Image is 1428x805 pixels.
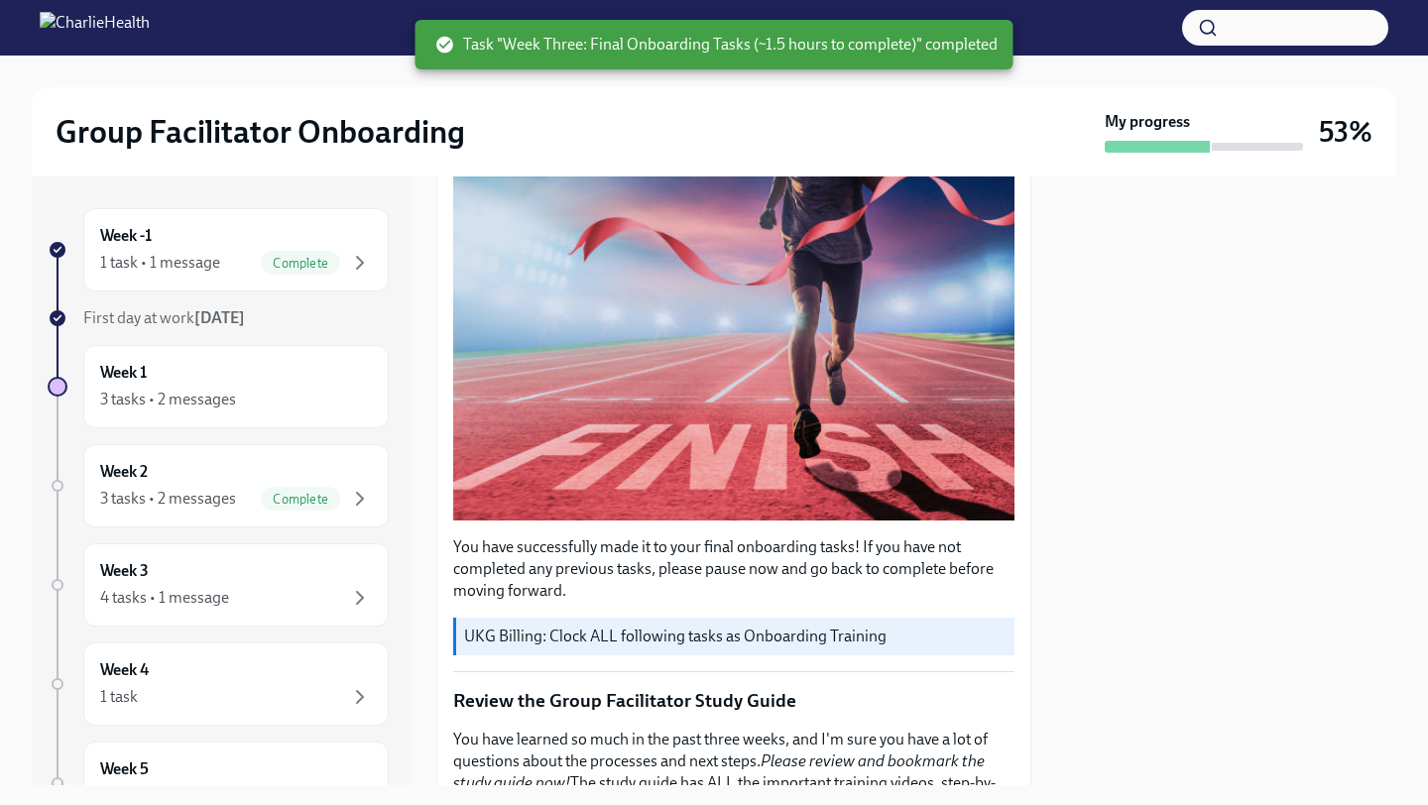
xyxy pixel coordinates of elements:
a: Week -11 task • 1 messageComplete [48,208,389,291]
a: Week 23 tasks • 2 messagesComplete [48,444,389,527]
a: Week 34 tasks • 1 message [48,543,389,627]
span: First day at work [83,308,245,327]
div: 3 tasks • 2 messages [100,389,236,410]
h2: Group Facilitator Onboarding [56,112,465,152]
div: 4 tasks • 1 message [100,587,229,609]
img: CharlieHealth [40,12,150,44]
span: Task "Week Three: Final Onboarding Tasks (~1.5 hours to complete)" completed [435,34,998,56]
p: Review the Group Facilitator Study Guide [453,688,1014,714]
span: Complete [261,256,340,271]
h6: Week -1 [100,225,152,247]
p: You have successfully made it to your final onboarding tasks! If you have not completed any previ... [453,536,1014,602]
a: First day at work[DATE] [48,307,389,329]
a: Week 41 task [48,642,389,726]
h6: Week 4 [100,659,149,681]
a: Week 13 tasks • 2 messages [48,345,389,428]
h6: Week 2 [100,461,148,483]
p: UKG Billing: Clock ALL following tasks as Onboarding Training [464,626,1007,647]
div: 1 task • 1 message [100,252,220,274]
div: 3 tasks • 2 messages [100,488,236,510]
strong: [DATE] [194,308,245,327]
div: 1 task [100,686,138,708]
strong: My progress [1105,111,1190,133]
h3: 53% [1319,114,1372,150]
span: Complete [261,492,340,507]
h6: Week 5 [100,758,149,780]
h6: Week 1 [100,362,147,384]
button: Zoom image [453,146,1014,519]
h6: Week 3 [100,560,149,582]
